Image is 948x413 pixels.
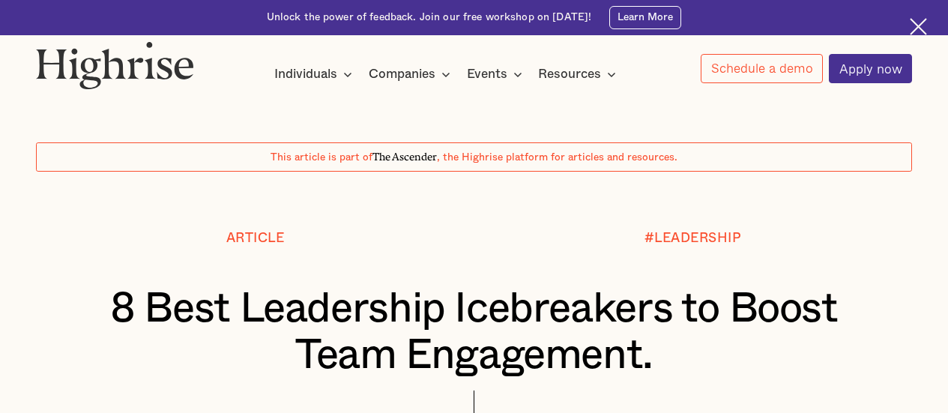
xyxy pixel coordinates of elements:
div: Article [226,231,285,246]
div: #LEADERSHIP [644,231,742,246]
div: Individuals [274,65,357,83]
a: Schedule a demo [701,54,823,83]
div: Events [467,65,507,83]
div: Individuals [274,65,337,83]
a: Learn More [609,6,682,29]
img: Highrise logo [36,41,194,89]
div: Resources [538,65,601,83]
a: Apply now [829,54,912,83]
h1: 8 Best Leadership Icebreakers to Boost Team Engagement. [73,286,875,379]
div: Unlock the power of feedback. Join our free workshop on [DATE]! [267,10,592,25]
span: The Ascender [372,148,437,161]
span: , the Highrise platform for articles and resources. [437,152,677,163]
span: This article is part of [271,152,372,163]
div: Events [467,65,527,83]
div: Resources [538,65,621,83]
div: Companies [369,65,435,83]
div: Companies [369,65,455,83]
img: Cross icon [910,18,927,35]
